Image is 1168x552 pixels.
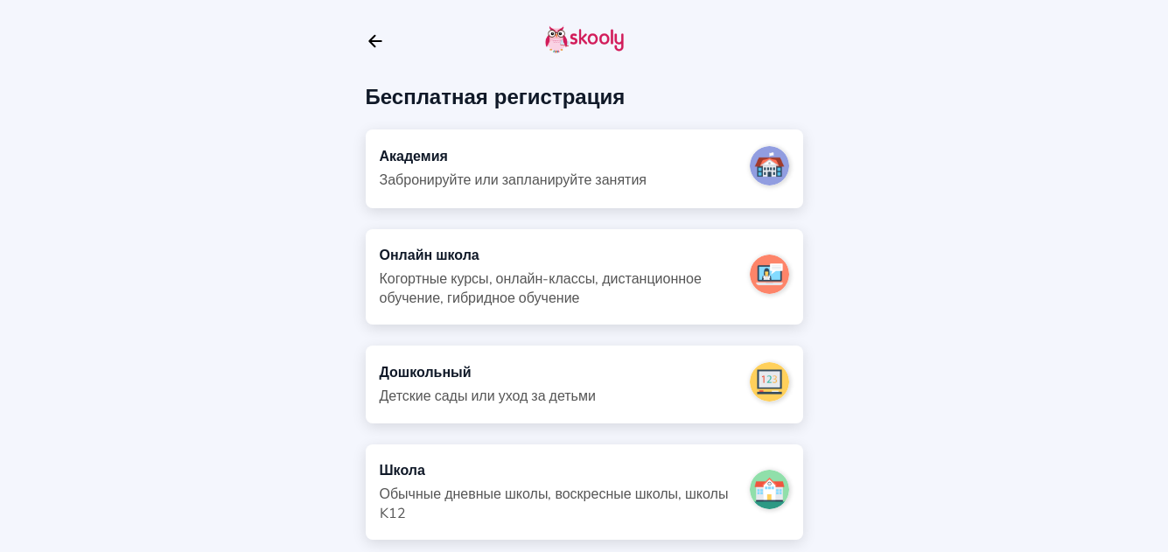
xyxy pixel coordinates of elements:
[380,147,647,166] div: Академия
[380,363,596,382] div: Дошкольный
[380,461,736,480] div: Школа
[380,171,647,190] div: Забронируйте или запланируйте занятия
[380,269,736,308] div: Когортные курсы, онлайн-классы, дистанционное обучение, гибридное обучение
[380,387,596,406] div: Детские сады или уход за детьми
[380,485,736,523] div: Обычные дневные школы, воскресные школы, школы K12
[366,31,385,51] button: arrow back outline
[366,83,803,111] div: Бесплатная регистрация
[380,246,736,265] div: Онлайн школа
[545,25,624,53] img: skooly-logo.png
